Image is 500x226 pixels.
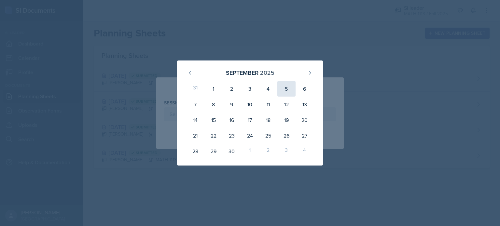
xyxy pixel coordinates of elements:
[223,81,241,97] div: 2
[241,112,259,128] div: 17
[260,68,274,77] div: 2025
[259,143,277,159] div: 2
[186,97,204,112] div: 7
[241,143,259,159] div: 1
[277,81,296,97] div: 5
[296,112,314,128] div: 20
[226,68,258,77] div: September
[186,128,204,143] div: 21
[277,97,296,112] div: 12
[277,143,296,159] div: 3
[296,143,314,159] div: 4
[241,81,259,97] div: 3
[186,112,204,128] div: 14
[186,81,204,97] div: 31
[204,143,223,159] div: 29
[241,128,259,143] div: 24
[259,128,277,143] div: 25
[259,97,277,112] div: 11
[186,143,204,159] div: 28
[259,112,277,128] div: 18
[277,112,296,128] div: 19
[204,81,223,97] div: 1
[223,112,241,128] div: 16
[204,128,223,143] div: 22
[296,97,314,112] div: 13
[259,81,277,97] div: 4
[296,81,314,97] div: 6
[296,128,314,143] div: 27
[223,97,241,112] div: 9
[241,97,259,112] div: 10
[223,143,241,159] div: 30
[277,128,296,143] div: 26
[223,128,241,143] div: 23
[204,97,223,112] div: 8
[204,112,223,128] div: 15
